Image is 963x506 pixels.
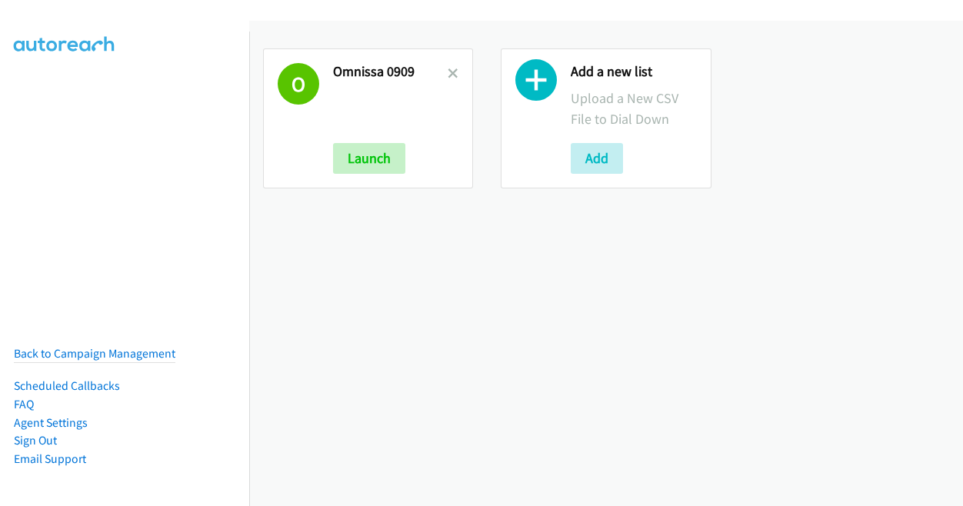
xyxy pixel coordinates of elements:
a: Agent Settings [14,415,88,430]
h2: Omnissa 0909 [333,63,448,81]
a: Sign Out [14,433,57,448]
a: Back to Campaign Management [14,346,175,361]
p: Upload a New CSV File to Dial Down [571,88,696,129]
a: Email Support [14,451,86,466]
a: Scheduled Callbacks [14,378,120,393]
h1: O [278,63,319,105]
h2: Add a new list [571,63,696,81]
button: Add [571,143,623,174]
button: Launch [333,143,405,174]
a: FAQ [14,397,34,411]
